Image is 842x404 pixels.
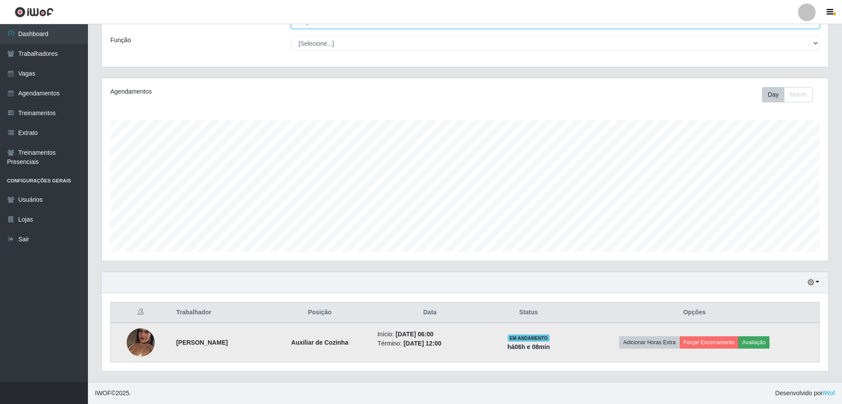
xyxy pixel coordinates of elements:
button: Forçar Encerramento [680,336,739,349]
button: Month [784,87,813,102]
th: Data [372,302,488,323]
button: Avaliação [738,336,769,349]
strong: [PERSON_NAME] [176,339,228,346]
label: Função [110,36,131,45]
button: Day [762,87,784,102]
strong: Auxiliar de Cozinha [291,339,348,346]
span: EM ANDAMENTO [508,335,550,342]
li: Início: [378,330,482,339]
th: Opções [570,302,820,323]
a: iWof [823,389,835,397]
span: Desenvolvido por [775,389,835,398]
li: Término: [378,339,482,348]
img: CoreUI Logo [15,7,54,18]
img: 1735344117516.jpeg [127,317,155,368]
time: [DATE] 12:00 [404,340,441,347]
div: Agendamentos [110,87,398,96]
th: Trabalhador [171,302,267,323]
div: Toolbar with button groups [762,87,820,102]
span: IWOF [95,389,111,397]
span: © 2025 . [95,389,131,398]
div: First group [762,87,813,102]
th: Status [488,302,570,323]
strong: há 06 h e 08 min [507,343,550,350]
time: [DATE] 06:00 [396,331,434,338]
th: Posição [267,302,372,323]
button: Adicionar Horas Extra [619,336,679,349]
